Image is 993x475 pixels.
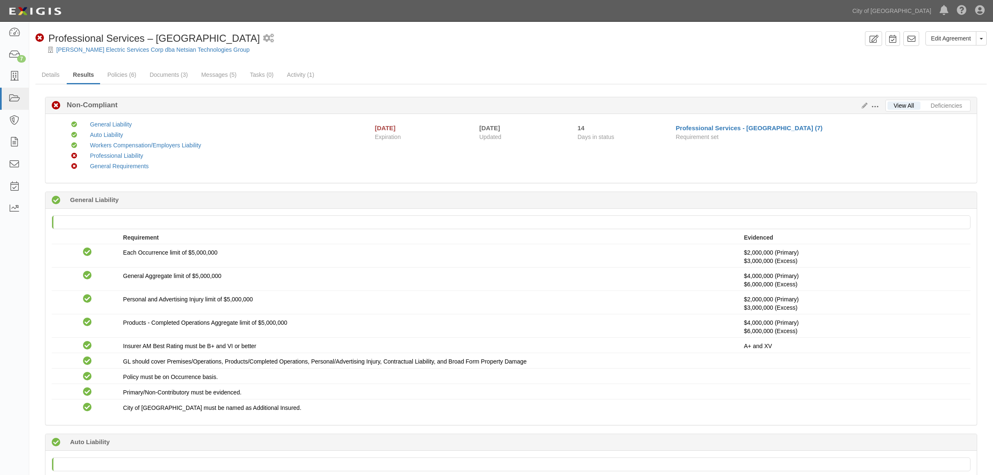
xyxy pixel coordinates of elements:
i: Compliant 92 days (since 07/15/2025) [52,196,60,205]
i: Compliant [83,341,92,350]
i: Compliant [71,122,77,128]
a: Tasks (0) [244,66,280,83]
i: Compliant [83,318,92,327]
span: Policy #ZAULP5208304 Insurer: Arch Insurance Company [744,328,797,334]
span: Primary/Non-Contributory must be evidenced. [123,389,241,396]
span: Days in status [578,134,614,140]
i: Non-Compliant [35,34,44,43]
a: Documents (3) [143,66,194,83]
i: Compliant [83,388,92,397]
i: Non-Compliant [71,153,77,159]
a: Details [35,66,66,83]
span: Insurer AM Best Rating must be B+ and VI or better [123,343,256,349]
span: Products - Completed Operations Aggregate limit of $5,000,000 [123,319,287,326]
i: 1 scheduled workflow [263,34,274,43]
div: 7 [17,55,26,63]
img: logo-5460c22ac91f19d4615b14bd174203de0afe785f0fc80cf4dbbc73dc1793850b.png [6,4,64,19]
span: Requirement set [676,134,719,140]
span: General Aggregate limit of $5,000,000 [123,273,221,279]
a: Workers Compensation/Employers Liability [90,142,201,149]
i: Compliant [83,248,92,257]
b: General Liability [70,195,119,204]
span: Professional Services – [GEOGRAPHIC_DATA] [48,33,260,44]
b: Auto Liability [70,437,110,446]
i: Compliant 92 days (since 07/15/2025) [52,438,60,447]
span: GL should cover Premises/Operations, Products/Completed Operations, Personal/Advertising Injury, ... [123,358,527,365]
span: Each Occurrence limit of $5,000,000 [123,249,217,256]
a: Edit Results [858,102,867,109]
p: $4,000,000 (Primary) [744,318,964,335]
p: A+ and XV [744,342,964,350]
a: Edit Agreement [925,31,976,45]
div: [DATE] [375,124,396,132]
div: Professional Services – Airside [35,31,260,45]
span: Personal and Advertising Injury limit of $5,000,000 [123,296,253,303]
span: Updated [479,134,501,140]
p: $2,000,000 (Primary) [744,248,964,265]
a: City of [GEOGRAPHIC_DATA] [848,3,935,19]
a: Policies (6) [101,66,142,83]
strong: Evidenced [744,234,773,241]
span: City of [GEOGRAPHIC_DATA] must be named as Additional Insured. [123,404,301,411]
a: Results [67,66,101,84]
a: General Liability [90,121,132,128]
a: Activity (1) [281,66,320,83]
a: Auto Liability [90,131,123,138]
i: Non-Compliant [71,164,77,169]
i: Compliant [71,143,77,149]
a: Deficiencies [925,101,968,110]
i: Compliant [83,372,92,381]
i: Compliant [83,357,92,366]
span: Policy must be on Occurrence basis. [123,374,218,380]
a: [PERSON_NAME] Electric Services Corp dba Netsian Technologies Group [56,46,250,53]
div: Since 10/01/2025 [578,124,670,132]
i: Compliant [83,271,92,280]
strong: Requirement [123,234,159,241]
span: Expiration [375,133,473,141]
i: Non-Compliant [52,101,60,110]
p: $4,000,000 (Primary) [744,272,964,288]
p: $2,000,000 (Primary) [744,295,964,312]
a: Messages (5) [195,66,243,83]
span: Policy #ZAULP5208304 Insurer: Arch Insurance Company [744,281,797,288]
div: [DATE] [479,124,565,132]
span: Policy #ZAULP5208304 Insurer: Arch Insurance Company [744,304,797,311]
i: Help Center - Complianz [957,6,967,16]
b: Non-Compliant [60,100,118,110]
i: Compliant [71,132,77,138]
span: Policy #ZAULP5208304 Insurer: Arch Insurance Company [744,258,797,264]
i: Compliant [83,403,92,412]
i: Compliant [83,295,92,303]
a: General Requirements [90,163,149,169]
a: Professional Services - [GEOGRAPHIC_DATA] (7) [676,124,822,131]
a: View All [887,101,920,110]
a: Professional Liability [90,152,143,159]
